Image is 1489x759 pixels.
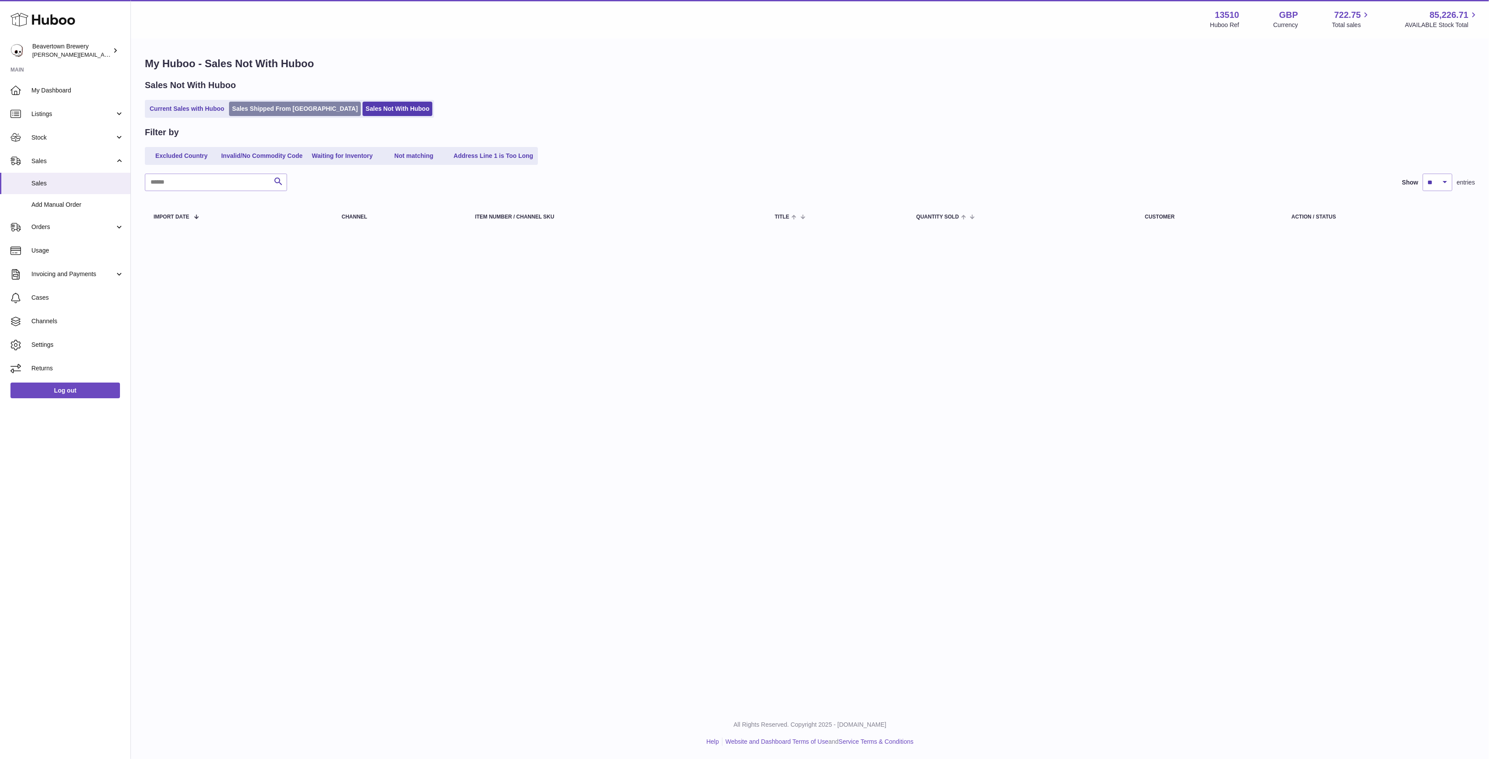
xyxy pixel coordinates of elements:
[31,317,124,325] span: Channels
[154,214,189,220] span: Import date
[1210,21,1239,29] div: Huboo Ref
[308,149,377,163] a: Waiting for Inventory
[31,86,124,95] span: My Dashboard
[1405,9,1479,29] a: 85,226.71 AVAILABLE Stock Total
[31,201,124,209] span: Add Manual Order
[1215,9,1239,21] strong: 13510
[1291,214,1466,220] div: Action / Status
[145,126,179,138] h2: Filter by
[31,157,115,165] span: Sales
[10,383,120,398] a: Log out
[706,738,719,745] a: Help
[342,214,458,220] div: Channel
[839,738,914,745] a: Service Terms & Conditions
[1457,178,1475,187] span: entries
[475,214,757,220] div: Item Number / Channel SKU
[1334,9,1361,21] span: 722.75
[31,223,115,231] span: Orders
[31,110,115,118] span: Listings
[32,42,111,59] div: Beavertown Brewery
[31,179,124,188] span: Sales
[31,341,124,349] span: Settings
[138,721,1482,729] p: All Rights Reserved. Copyright 2025 - [DOMAIN_NAME]
[916,214,959,220] span: Quantity Sold
[1279,9,1298,21] strong: GBP
[31,270,115,278] span: Invoicing and Payments
[722,738,914,746] li: and
[218,149,306,163] a: Invalid/No Commodity Code
[726,738,828,745] a: Website and Dashboard Terms of Use
[1430,9,1468,21] span: 85,226.71
[10,44,24,57] img: Matthew.McCormack@beavertownbrewery.co.uk
[145,79,236,91] h2: Sales Not With Huboo
[147,149,216,163] a: Excluded Country
[31,294,124,302] span: Cases
[1332,21,1371,29] span: Total sales
[1405,21,1479,29] span: AVAILABLE Stock Total
[363,102,432,116] a: Sales Not With Huboo
[31,133,115,142] span: Stock
[145,57,1475,71] h1: My Huboo - Sales Not With Huboo
[1145,214,1274,220] div: Customer
[379,149,449,163] a: Not matching
[1402,178,1418,187] label: Show
[451,149,537,163] a: Address Line 1 is Too Long
[775,214,789,220] span: Title
[147,102,227,116] a: Current Sales with Huboo
[31,246,124,255] span: Usage
[1273,21,1298,29] div: Currency
[1332,9,1371,29] a: 722.75 Total sales
[32,51,222,58] span: [PERSON_NAME][EMAIL_ADDRESS][PERSON_NAME][DOMAIN_NAME]
[31,364,124,373] span: Returns
[229,102,361,116] a: Sales Shipped From [GEOGRAPHIC_DATA]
